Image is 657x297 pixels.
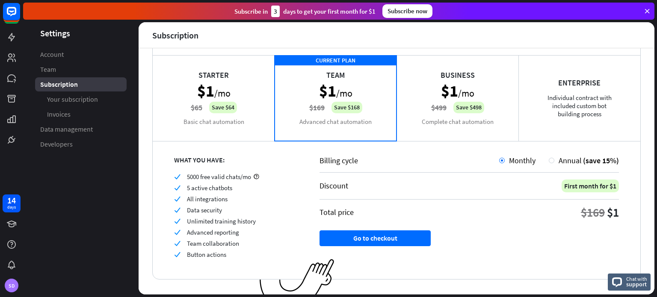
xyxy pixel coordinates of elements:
[47,110,71,119] span: Invoices
[559,156,582,165] span: Annual
[47,95,98,104] span: Your subscription
[562,179,619,192] div: First month for $1
[5,279,18,292] div: SD
[583,156,619,165] span: (save 15%)
[40,50,64,59] span: Account
[7,3,33,29] button: Open LiveChat chat widget
[35,107,127,121] a: Invoices
[174,173,181,180] i: check
[35,137,127,151] a: Developers
[320,181,348,191] div: Discount
[23,27,139,39] header: Settings
[7,204,16,210] div: days
[234,6,376,17] div: Subscribe in days to get your first month for $1
[7,197,16,204] div: 14
[40,125,93,134] span: Data management
[271,6,280,17] div: 3
[174,207,181,213] i: check
[174,185,181,191] i: check
[35,47,127,62] a: Account
[626,280,647,288] span: support
[187,239,239,247] span: Team collaboration
[187,184,232,192] span: 5 active chatbots
[626,275,647,283] span: Chat with
[320,230,431,246] button: Go to checkout
[607,205,619,220] div: $1
[152,30,198,40] div: Subscription
[174,229,181,235] i: check
[40,80,78,89] span: Subscription
[174,240,181,247] i: check
[174,218,181,224] i: check
[35,62,127,76] a: Team
[40,65,56,74] span: Team
[40,140,73,149] span: Developers
[187,217,256,225] span: Unlimited training history
[581,205,605,220] div: $169
[174,251,181,258] i: check
[174,156,298,164] div: WHAT YOU HAVE:
[187,173,251,181] span: 5000 free valid chats/mo
[187,206,222,214] span: Data security
[382,4,432,18] div: Subscribe now
[187,195,228,203] span: All integrations
[320,156,499,165] div: Billing cycle
[187,250,226,259] span: Button actions
[174,196,181,202] i: check
[3,194,21,212] a: 14 days
[509,156,536,165] span: Monthly
[187,228,239,236] span: Advanced reporting
[35,122,127,136] a: Data management
[320,207,354,217] div: Total price
[35,92,127,106] a: Your subscription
